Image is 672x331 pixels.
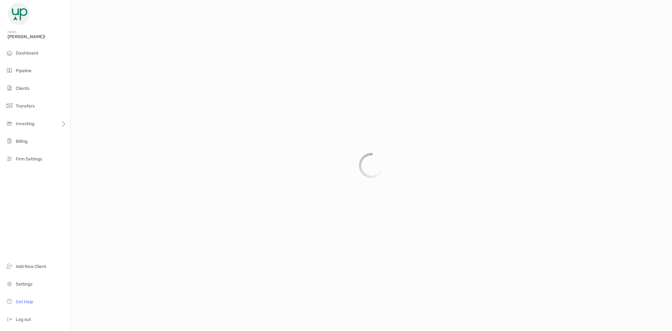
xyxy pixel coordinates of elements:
span: Investing [16,121,34,126]
span: Firm Settings [16,156,42,162]
img: dashboard icon [6,49,13,56]
img: get-help icon [6,298,13,305]
img: billing icon [6,137,13,145]
span: Add New Client [16,264,46,269]
img: clients icon [6,84,13,92]
span: Log out [16,317,31,322]
span: Settings [16,282,32,287]
span: Get Help [16,299,33,305]
span: Clients [16,86,29,91]
img: firm-settings icon [6,155,13,162]
span: Transfers [16,103,35,109]
img: pipeline icon [6,67,13,74]
img: settings icon [6,280,13,287]
span: Billing [16,139,27,144]
span: Pipeline [16,68,32,73]
img: add_new_client icon [6,262,13,270]
img: logout icon [6,315,13,323]
img: Zoe Logo [8,3,30,25]
span: Dashboard [16,50,38,56]
img: investing icon [6,119,13,127]
img: transfers icon [6,102,13,109]
span: [PERSON_NAME]! [8,34,66,39]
